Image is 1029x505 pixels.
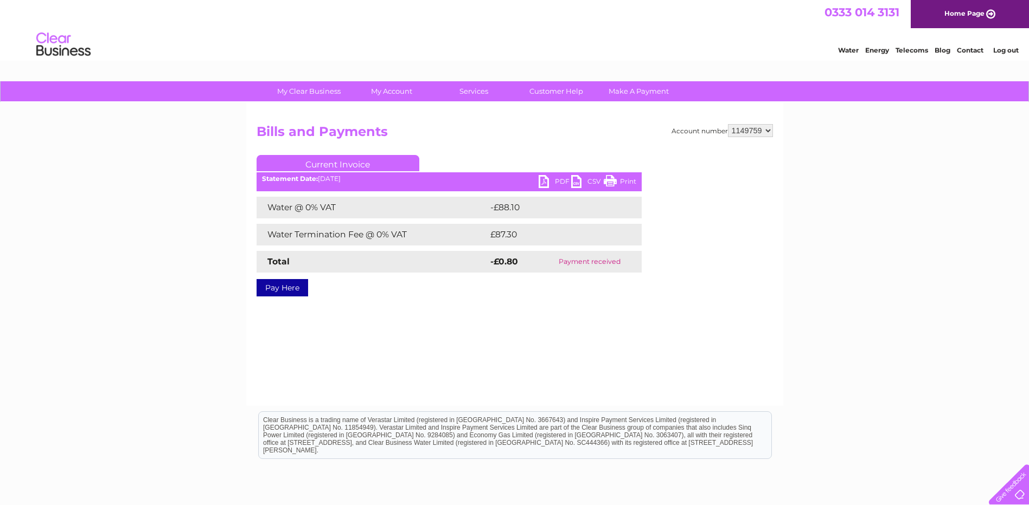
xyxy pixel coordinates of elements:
div: Clear Business is a trading name of Verastar Limited (registered in [GEOGRAPHIC_DATA] No. 3667643... [259,6,771,53]
td: £87.30 [488,224,619,245]
td: Water Termination Fee @ 0% VAT [257,224,488,245]
a: Water [838,46,859,54]
a: PDF [539,175,571,191]
strong: -£0.80 [490,256,518,267]
a: Contact [957,46,983,54]
div: [DATE] [257,175,642,183]
a: Customer Help [512,81,601,101]
a: Energy [865,46,889,54]
a: Services [429,81,519,101]
td: Payment received [538,251,641,273]
a: My Account [347,81,436,101]
td: Water @ 0% VAT [257,197,488,218]
a: Blog [935,46,950,54]
a: My Clear Business [264,81,354,101]
a: Make A Payment [594,81,683,101]
a: Print [604,175,636,191]
td: -£88.10 [488,197,621,218]
a: Telecoms [896,46,928,54]
strong: Total [267,256,290,267]
a: Pay Here [257,279,308,296]
h2: Bills and Payments [257,124,773,145]
img: logo.png [36,28,91,61]
a: Log out [993,46,1019,54]
div: Account number [672,124,773,137]
b: Statement Date: [262,174,318,183]
a: CSV [571,175,604,191]
a: Current Invoice [257,155,419,171]
a: 0333 014 3131 [825,5,899,19]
